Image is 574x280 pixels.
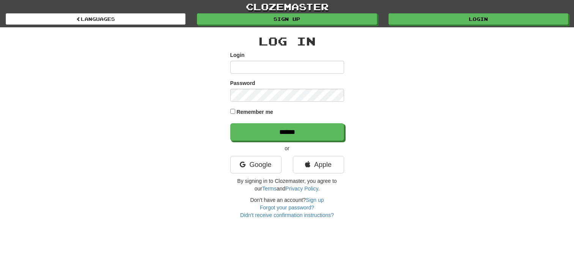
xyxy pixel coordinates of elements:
a: Login [388,13,568,25]
div: Don't have an account? [230,196,344,219]
a: Apple [293,156,344,173]
a: Didn't receive confirmation instructions? [240,212,334,218]
a: Google [230,156,281,173]
a: Terms [262,186,277,192]
a: Languages [6,13,186,25]
a: Privacy Policy [285,186,318,192]
a: Forgot your password? [260,204,314,211]
a: Sign up [197,13,377,25]
label: Remember me [236,108,273,116]
p: or [230,145,344,152]
a: Sign up [306,197,324,203]
label: Password [230,79,255,87]
h2: Log In [230,35,344,47]
label: Login [230,51,245,59]
p: By signing in to Clozemaster, you agree to our and . [230,177,344,192]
